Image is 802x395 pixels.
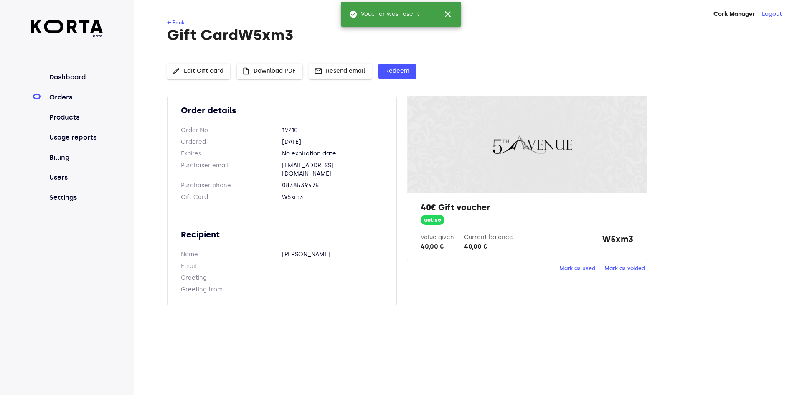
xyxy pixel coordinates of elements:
[464,234,513,241] label: Current balance
[316,66,365,76] span: Resend email
[421,216,444,224] span: active
[464,242,513,252] div: 40,00 €
[282,250,383,259] dd: [PERSON_NAME]
[421,242,454,252] div: 40,00 €
[602,233,633,252] strong: W5xm3
[181,126,282,135] dt: Order No.
[443,9,453,19] span: close
[31,33,103,39] span: beta
[244,66,296,76] span: Download PDF
[438,4,458,24] button: close
[48,133,103,143] a: Usage reports
[181,250,282,259] dt: Name
[421,201,633,213] h2: 40€ Gift voucher
[181,104,383,116] h2: Order details
[181,229,383,240] h2: Recipient
[167,66,230,74] a: Edit Gift card
[48,92,103,102] a: Orders
[242,67,250,75] span: insert_drive_file
[282,193,383,201] dd: W5xm3
[282,161,383,178] dd: [EMAIL_ADDRESS][DOMAIN_NAME]
[282,150,383,158] dd: No expiration date
[167,27,767,43] h1: Gift Card W5xm3
[181,262,282,270] dt: Email
[557,262,597,275] button: Mark as used
[602,262,647,275] button: Mark as voided
[282,181,383,190] dd: 0838539475
[181,181,282,190] dt: Purchaser phone
[762,10,782,18] button: Logout
[181,193,282,201] dt: Gift Card
[181,285,282,294] dt: Greeting from
[48,193,103,203] a: Settings
[309,64,372,79] button: Resend email
[48,72,103,82] a: Dashboard
[48,153,103,163] a: Billing
[385,66,409,76] span: Redeem
[181,150,282,158] dt: Expires
[378,64,416,79] button: Redeem
[559,264,595,273] span: Mark as used
[167,64,230,79] button: Edit Gift card
[237,64,302,79] button: Download PDF
[282,126,383,135] dd: 19210
[181,138,282,146] dt: Ordered
[31,20,103,39] a: beta
[172,67,180,75] span: edit
[167,20,184,25] a: ← Back
[48,112,103,122] a: Products
[314,67,322,75] span: mail
[282,138,383,146] dd: [DATE]
[713,10,755,18] strong: Cork Manager
[181,161,282,178] dt: Purchaser email
[48,173,103,183] a: Users
[604,264,645,273] span: Mark as voided
[349,10,419,18] span: Voucher was resent
[31,20,103,33] img: Korta
[421,234,454,241] label: Value given
[174,66,223,76] span: Edit Gift card
[181,274,282,282] dt: Greeting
